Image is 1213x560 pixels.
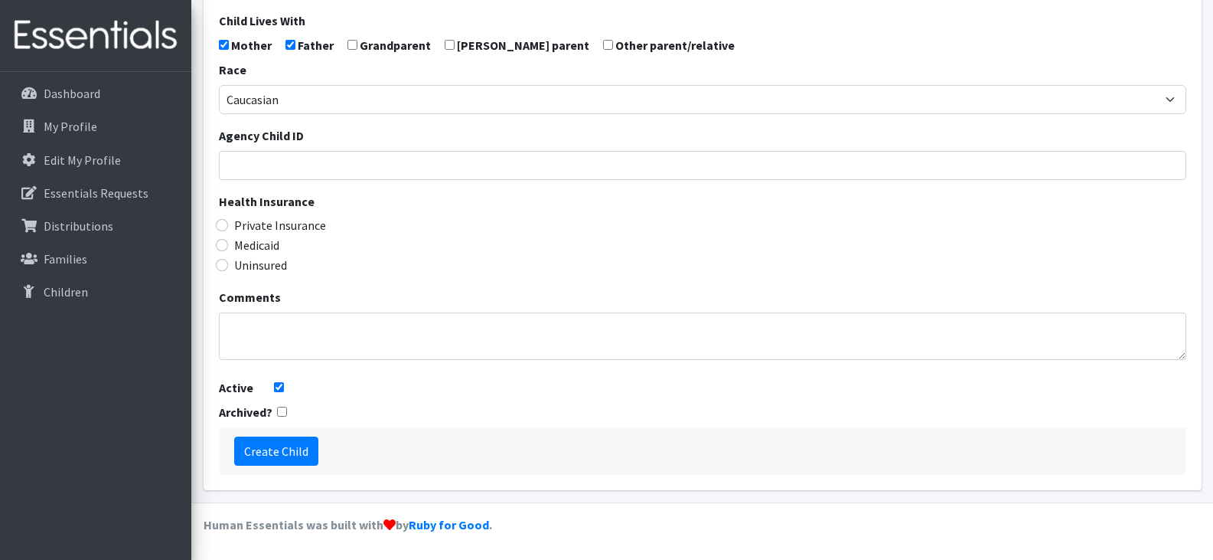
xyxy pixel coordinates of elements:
p: Edit My Profile [44,152,121,168]
label: Private Insurance [234,216,326,234]
label: [PERSON_NAME] parent [457,36,589,54]
img: HumanEssentials [6,10,185,61]
label: Archived? [219,403,272,421]
a: Essentials Requests [6,178,185,208]
a: Distributions [6,211,185,241]
a: Dashboard [6,78,185,109]
p: Essentials Requests [44,185,148,201]
legend: Health Insurance [219,192,1186,216]
label: Race [219,61,246,79]
a: Families [6,244,185,274]
a: Edit My Profile [6,145,185,175]
p: Families [44,251,87,267]
p: Children [44,284,88,300]
label: Grandparent [360,36,431,54]
input: Create Child [234,437,318,466]
label: Agency Child ID [219,126,304,145]
p: Dashboard [44,86,100,101]
a: Children [6,277,185,307]
p: Distributions [44,218,113,234]
label: Comments [219,288,281,306]
a: Ruby for Good [409,517,489,532]
strong: Human Essentials was built with by . [204,517,492,532]
label: Child Lives With [219,11,305,30]
p: My Profile [44,119,97,134]
label: Mother [231,36,272,54]
a: My Profile [6,111,185,142]
label: Other parent/relative [615,36,735,54]
label: Active [219,378,253,397]
label: Uninsured [234,256,287,274]
label: Father [298,36,334,54]
label: Medicaid [234,236,279,254]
